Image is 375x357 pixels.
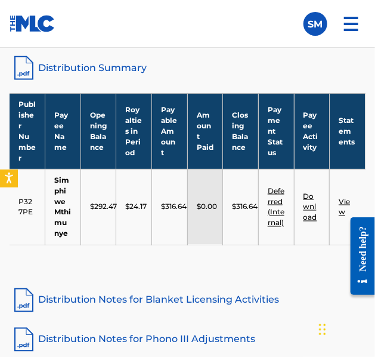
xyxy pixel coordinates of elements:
[223,93,259,169] th: Closing Balance
[10,15,55,32] img: MLC Logo
[330,93,365,169] th: Statements
[187,93,223,169] th: Amount Paid
[342,208,375,304] iframe: Resource Center
[161,202,187,213] p: $316.64
[315,300,375,357] iframe: Chat Widget
[125,202,147,213] p: $24.17
[10,325,38,354] img: pdf
[152,93,188,169] th: Payable Amount
[303,192,317,222] a: Download
[197,202,217,213] p: $0.00
[80,93,116,169] th: Opening Balance
[10,169,45,245] td: P327PE
[10,54,365,82] a: Distribution Summary
[45,169,81,245] td: Simphiwe Mthimunye
[10,325,365,354] a: Distribution Notes for Phono III Adjustments
[303,12,327,36] div: User Menu
[116,93,152,169] th: Royalties in Period
[90,202,117,213] p: $292.47
[10,93,45,169] th: Publisher Number
[10,286,365,315] a: Distribution Notes for Blanket Licensing Activities
[10,286,38,315] img: pdf
[232,202,258,213] p: $316.64
[294,93,330,169] th: Payee Activity
[258,93,294,169] th: Payment Status
[268,186,284,227] a: Deferred (Internal)
[319,312,326,347] div: Drag
[45,93,81,169] th: Payee Name
[10,54,38,82] img: distribution-summary-pdf
[339,197,350,217] a: View
[337,10,365,38] img: menu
